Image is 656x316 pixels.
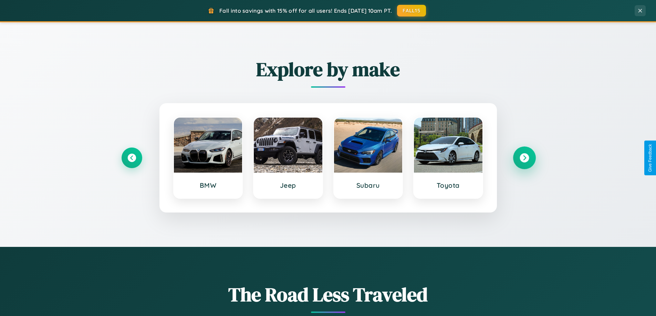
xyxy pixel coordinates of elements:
[648,144,653,172] div: Give Feedback
[122,281,535,308] h1: The Road Less Traveled
[219,7,392,14] span: Fall into savings with 15% off for all users! Ends [DATE] 10am PT.
[421,181,476,189] h3: Toyota
[341,181,396,189] h3: Subaru
[122,56,535,83] h2: Explore by make
[397,5,426,17] button: FALL15
[181,181,236,189] h3: BMW
[261,181,315,189] h3: Jeep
